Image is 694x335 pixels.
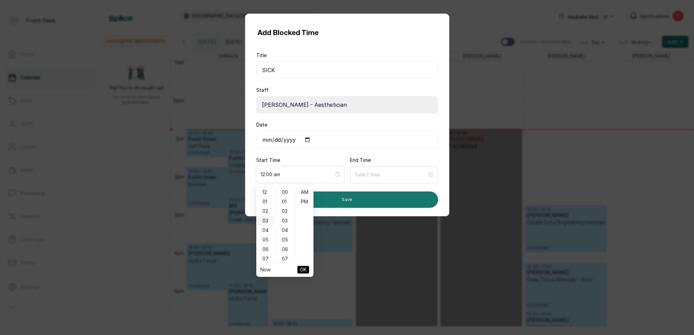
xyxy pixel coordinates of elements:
[261,171,334,178] input: Select time
[256,121,267,128] label: Date
[277,225,293,235] div: 04
[277,216,293,225] div: 03
[355,171,427,179] input: Select time
[256,157,280,164] label: Start Time
[258,197,274,206] div: 01
[277,245,293,254] div: 06
[277,235,293,245] div: 05
[258,216,274,225] div: 03
[260,267,271,272] a: Now
[277,197,293,206] div: 01
[350,157,371,164] label: End Time
[258,254,274,264] div: 07
[256,191,438,208] button: Save
[258,245,274,254] div: 06
[296,187,312,197] div: AM
[258,28,319,38] h1: Add Blocked Time
[256,62,438,79] input: Enter title
[256,52,267,59] label: Title
[258,187,274,197] div: 12
[258,206,274,216] div: 02
[277,206,293,216] div: 02
[277,187,293,197] div: 00
[258,225,274,235] div: 04
[297,266,309,274] button: OK
[258,235,274,245] div: 05
[256,87,269,94] label: Staff
[296,197,312,206] div: PM
[256,131,438,149] input: DD/MM/YY
[277,254,293,264] div: 07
